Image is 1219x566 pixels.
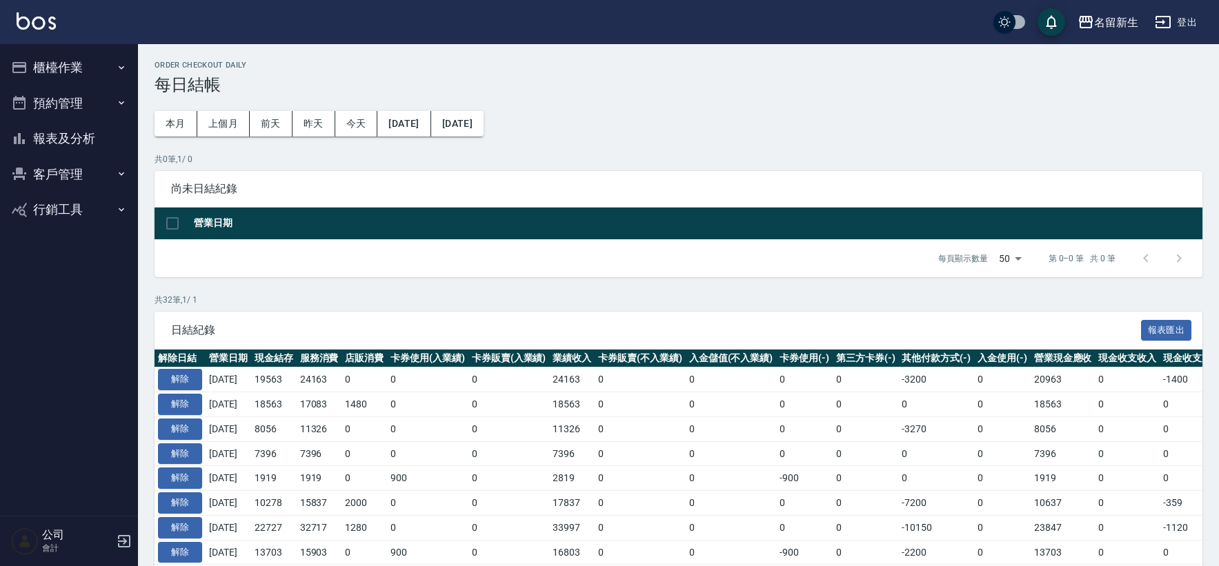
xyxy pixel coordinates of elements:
button: 今天 [335,111,378,137]
th: 其他付款方式(-) [898,350,974,367]
button: 解除 [158,467,202,489]
td: 0 [468,392,550,417]
td: -2200 [898,540,974,565]
td: -3200 [898,367,974,392]
td: 0 [595,466,686,491]
button: 本月 [155,111,197,137]
td: 0 [974,491,1031,516]
td: 0 [341,416,387,441]
td: 10278 [251,491,297,516]
td: 0 [595,367,686,392]
th: 卡券販賣(入業績) [468,350,550,367]
td: 0 [1095,367,1160,392]
th: 業績收入 [549,350,595,367]
p: 共 0 筆, 1 / 0 [155,153,1202,165]
img: Logo [17,12,56,30]
td: 1480 [341,392,387,417]
td: 0 [387,392,468,417]
td: 13703 [1031,540,1096,565]
td: 24163 [549,367,595,392]
button: 上個月 [197,111,250,137]
th: 營業日期 [190,208,1202,240]
td: 0 [833,441,899,466]
td: 13703 [251,540,297,565]
div: 名留新生 [1094,14,1138,31]
th: 第三方卡券(-) [833,350,899,367]
th: 卡券使用(-) [776,350,833,367]
td: 33997 [549,515,595,540]
td: 0 [341,466,387,491]
td: 0 [776,367,833,392]
td: 2000 [341,491,387,516]
td: 19563 [251,367,297,392]
td: 7396 [297,441,342,466]
td: -900 [776,540,833,565]
button: [DATE] [431,111,484,137]
td: 0 [974,441,1031,466]
td: 0 [833,367,899,392]
button: 解除 [158,517,202,538]
td: [DATE] [206,515,251,540]
button: 解除 [158,394,202,415]
td: 0 [974,466,1031,491]
td: 0 [833,515,899,540]
p: 共 32 筆, 1 / 1 [155,294,1202,306]
td: 11326 [549,416,595,441]
td: 0 [595,441,686,466]
td: 1919 [251,466,297,491]
button: 預約管理 [6,85,132,121]
td: 0 [1095,416,1160,441]
th: 服務消費 [297,350,342,367]
td: 0 [1095,515,1160,540]
th: 入金使用(-) [974,350,1031,367]
td: 0 [833,392,899,417]
td: 8056 [1031,416,1096,441]
td: 0 [776,392,833,417]
button: 行銷工具 [6,192,132,228]
td: 17083 [297,392,342,417]
button: 解除 [158,418,202,440]
td: 0 [468,441,550,466]
td: 18563 [251,392,297,417]
td: 0 [898,466,974,491]
td: 0 [686,416,777,441]
td: 2819 [549,466,595,491]
td: -900 [776,466,833,491]
button: [DATE] [377,111,430,137]
td: 10637 [1031,491,1096,516]
th: 營業現金應收 [1031,350,1096,367]
td: 0 [468,367,550,392]
button: 前天 [250,111,293,137]
th: 卡券使用(入業績) [387,350,468,367]
h3: 每日結帳 [155,75,1202,94]
h5: 公司 [42,528,112,542]
td: 0 [974,515,1031,540]
td: 1919 [1031,466,1096,491]
td: -7200 [898,491,974,516]
td: 0 [595,416,686,441]
td: 22727 [251,515,297,540]
td: 0 [341,367,387,392]
td: 0 [387,491,468,516]
td: 0 [686,491,777,516]
td: -3270 [898,416,974,441]
td: 7396 [251,441,297,466]
td: 0 [1095,491,1160,516]
td: 17837 [549,491,595,516]
td: 0 [387,416,468,441]
td: 0 [776,491,833,516]
td: 0 [686,540,777,565]
th: 現金收支收入 [1095,350,1160,367]
span: 日結紀錄 [171,323,1141,337]
th: 營業日期 [206,350,251,367]
td: 0 [776,441,833,466]
button: 解除 [158,443,202,465]
p: 每頁顯示數量 [938,252,988,265]
td: 0 [1095,392,1160,417]
td: 0 [387,367,468,392]
td: 0 [833,416,899,441]
td: 20963 [1031,367,1096,392]
button: 解除 [158,492,202,514]
button: 昨天 [293,111,335,137]
div: 50 [993,240,1027,277]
